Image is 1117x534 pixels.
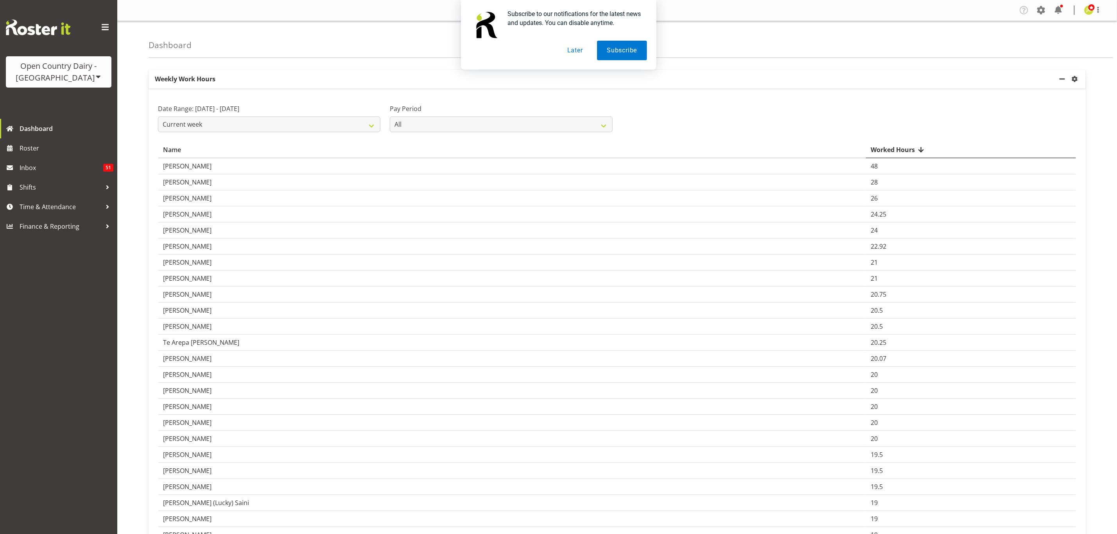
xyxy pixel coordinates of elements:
img: notification icon [470,9,502,41]
td: [PERSON_NAME] [158,367,866,383]
td: [PERSON_NAME] [158,447,866,463]
p: Weekly Work Hours [149,70,1058,88]
span: 20.07 [871,354,886,363]
td: [PERSON_NAME] [158,254,866,271]
td: [PERSON_NAME] [158,479,866,495]
span: 19.5 [871,450,883,459]
span: 20.25 [871,338,886,347]
button: Subscribe [597,41,647,60]
td: Te Arepa [PERSON_NAME] [158,335,866,351]
td: [PERSON_NAME] [158,303,866,319]
span: 20 [871,402,878,411]
td: [PERSON_NAME] [158,319,866,335]
td: [PERSON_NAME] [158,399,866,415]
span: 19 [871,498,878,507]
td: [PERSON_NAME] [158,190,866,206]
span: 51 [103,164,113,172]
span: 28 [871,178,878,186]
td: [PERSON_NAME] [158,351,866,367]
div: Open Country Dairy - [GEOGRAPHIC_DATA] [14,60,104,84]
span: Name [163,145,181,154]
div: Subscribe to our notifications for the latest news and updates. You can disable anytime. [502,9,647,27]
td: [PERSON_NAME] [158,383,866,399]
span: 20 [871,386,878,395]
span: 22.92 [871,242,886,251]
span: 20 [871,418,878,427]
span: Inbox [20,162,103,174]
span: 26 [871,194,878,202]
label: Date Range: [DATE] - [DATE] [158,104,380,113]
td: [PERSON_NAME] (Lucky) Saini [158,495,866,511]
span: 24.25 [871,210,886,219]
span: 48 [871,162,878,170]
a: settings [1070,74,1083,84]
td: [PERSON_NAME] [158,174,866,190]
span: Worked Hours [871,145,915,154]
button: Later [558,41,593,60]
td: [PERSON_NAME] [158,431,866,447]
span: Time & Attendance [20,201,102,213]
span: 24 [871,226,878,235]
span: 19.5 [871,482,883,491]
span: Roster [20,142,113,154]
td: [PERSON_NAME] [158,238,866,254]
span: 20.5 [871,306,883,315]
span: Shifts [20,181,102,193]
td: [PERSON_NAME] [158,287,866,303]
td: [PERSON_NAME] [158,271,866,287]
span: 20.5 [871,322,883,331]
td: [PERSON_NAME] [158,463,866,479]
span: 20 [871,370,878,379]
td: [PERSON_NAME] [158,206,866,222]
label: Pay Period [390,104,612,113]
td: [PERSON_NAME] [158,511,866,527]
td: [PERSON_NAME] [158,415,866,431]
td: [PERSON_NAME] [158,158,866,174]
span: Finance & Reporting [20,220,102,232]
span: 19 [871,514,878,523]
td: [PERSON_NAME] [158,222,866,238]
span: Dashboard [20,123,113,134]
span: 20.75 [871,290,886,299]
span: 21 [871,274,878,283]
span: 19.5 [871,466,883,475]
a: minimize [1058,70,1070,88]
span: 20 [871,434,878,443]
span: 21 [871,258,878,267]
